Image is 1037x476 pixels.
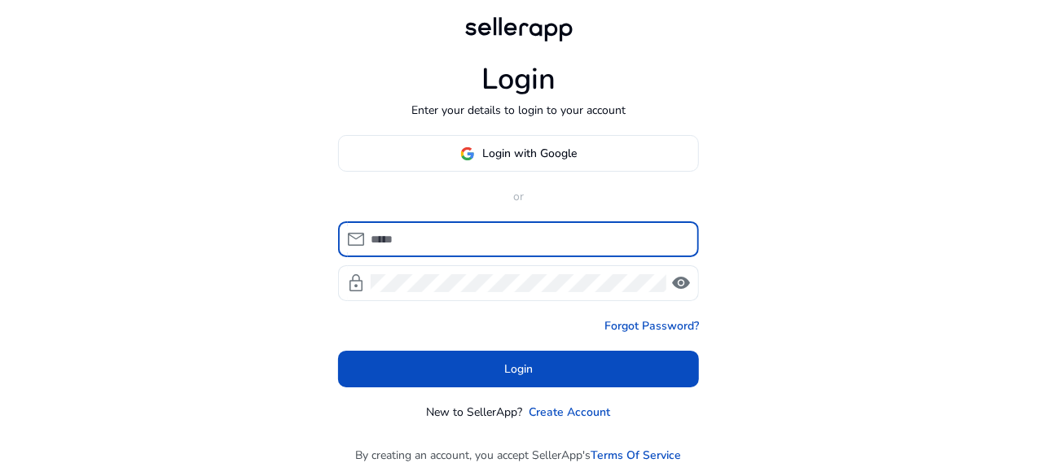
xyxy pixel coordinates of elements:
p: New to SellerApp? [427,404,523,421]
span: Login with Google [483,145,578,162]
p: Enter your details to login to your account [411,102,626,119]
span: Login [504,360,533,378]
p: or [338,188,699,205]
a: Create Account [529,404,611,421]
a: Forgot Password? [604,317,699,334]
span: visibility [671,273,691,293]
span: lock [346,273,366,293]
img: google-logo.svg [460,146,475,161]
button: Login with Google [338,135,699,172]
span: mail [346,229,366,249]
h1: Login [481,62,556,97]
a: Terms Of Service [591,447,682,464]
button: Login [338,351,699,387]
